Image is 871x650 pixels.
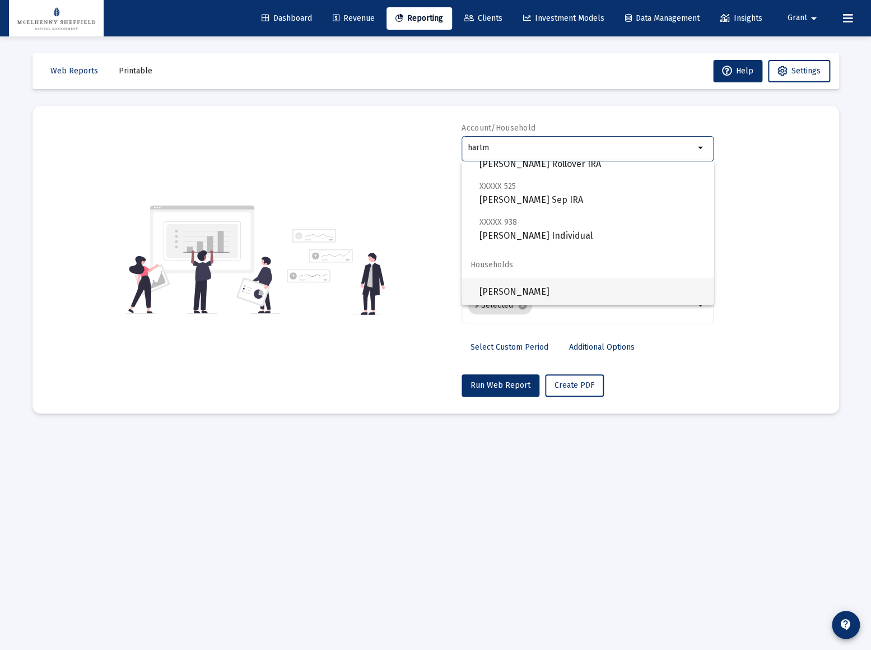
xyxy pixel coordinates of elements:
[569,342,635,352] span: Additional Options
[50,66,98,76] span: Web Reports
[695,141,708,155] mat-icon: arrow_drop_down
[17,7,95,30] img: Dashboard
[253,7,321,30] a: Dashboard
[386,7,452,30] a: Reporting
[625,13,700,23] span: Data Management
[462,252,714,278] span: Households
[514,7,613,30] a: Investment Models
[468,143,695,152] input: Search or select an account or household
[555,380,594,390] span: Create PDF
[791,66,821,76] span: Settings
[455,7,511,30] a: Clients
[333,13,375,23] span: Revenue
[479,182,516,191] span: XXXXX 525
[462,123,535,133] label: Account/Household
[395,13,443,23] span: Reporting
[722,66,753,76] span: Help
[262,13,312,23] span: Dashboard
[788,13,807,23] span: Grant
[774,7,834,29] button: Grant
[545,374,604,397] button: Create PDF
[479,215,705,243] span: [PERSON_NAME] Individual
[713,60,762,82] button: Help
[41,60,107,82] button: Web Reports
[464,13,502,23] span: Clients
[839,618,853,632] mat-icon: contact_support
[523,13,604,23] span: Investment Models
[126,204,280,315] img: reporting
[479,217,517,227] span: XXXXX 938
[479,278,705,305] span: [PERSON_NAME]
[471,342,548,352] span: Select Custom Period
[807,7,821,30] mat-icon: arrow_drop_down
[110,60,161,82] button: Printable
[119,66,152,76] span: Printable
[462,374,539,397] button: Run Web Report
[711,7,771,30] a: Insights
[518,300,528,310] mat-icon: cancel
[479,179,705,207] span: [PERSON_NAME] Sep IRA
[720,13,762,23] span: Insights
[471,380,530,390] span: Run Web Report
[616,7,709,30] a: Data Management
[287,229,385,315] img: reporting-alt
[324,7,384,30] a: Revenue
[695,299,708,312] mat-icon: arrow_drop_down
[468,296,532,314] mat-chip: 9 Selected
[468,294,695,317] mat-chip-list: Selection
[768,60,830,82] button: Settings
